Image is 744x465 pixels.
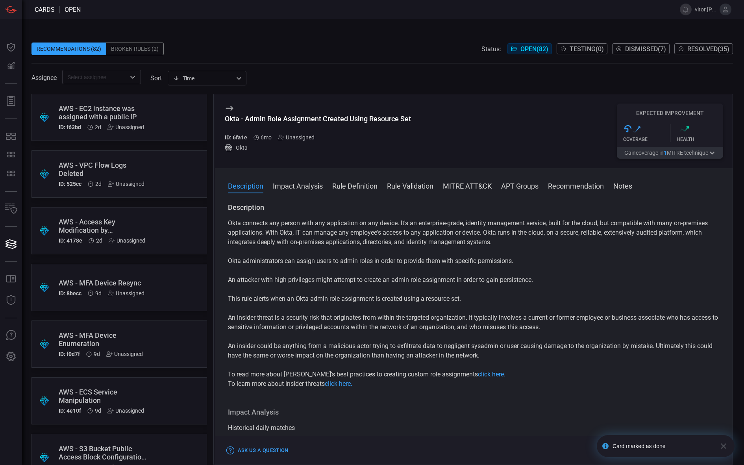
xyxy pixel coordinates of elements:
[2,200,20,219] button: Inventory
[332,181,378,190] button: Rule Definition
[95,181,102,187] span: Aug 19, 2025 3:14 AM
[59,388,150,404] div: AWS - ECS Service Manipulation
[35,6,55,13] span: Cards
[225,445,291,457] button: Ask Us a Question
[65,6,81,13] span: open
[478,371,505,378] a: click here.
[2,326,20,345] button: Ask Us A Question
[59,161,150,178] div: AWS - VPC Flow Logs Deleted
[59,290,81,296] h5: ID: 8becc
[228,423,720,433] div: Historical daily matches
[225,134,247,141] h5: ID: 6fa1e
[612,43,670,54] button: Dismissed(7)
[94,351,100,357] span: Aug 12, 2025 2:23 AM
[387,181,433,190] button: Rule Validation
[2,92,20,111] button: Reports
[150,74,162,82] label: sort
[2,165,20,183] button: CHRONICLE RULE-SET
[273,181,323,190] button: Impact Analysis
[570,45,604,53] span: Testing ( 0 )
[261,134,272,141] span: Feb 04, 2025 3:05 AM
[613,443,713,449] div: Card marked as done
[228,313,720,332] p: An insider threat is a security risk that originates from within the targeted organization. It ty...
[664,150,667,156] span: 1
[107,124,144,130] div: Unassigned
[674,43,733,54] button: Resolved(35)
[2,347,20,366] button: Preferences
[228,370,720,379] p: To read more about [PERSON_NAME]'s best practices to creating custom role assignments
[59,279,150,287] div: AWS - MFA Device Resync
[59,331,150,348] div: AWS - MFA Device Enumeration
[2,291,20,310] button: Threat Intelligence
[625,45,666,53] span: Dismissed ( 7 )
[59,408,81,414] h5: ID: 4e10f
[59,445,150,461] div: AWS - S3 Bucket Public Access Block Configuration Modified
[95,124,101,130] span: Aug 19, 2025 3:14 AM
[2,146,20,165] button: POTENTIAL COVERAGE
[278,134,315,141] div: Unassigned
[2,270,20,289] button: Rule Catalog
[623,137,670,142] div: Coverage
[228,219,720,247] p: Okta connects any person with any application on any device. It's an enterprise-grade, identity m...
[687,45,729,53] span: Resolved ( 35 )
[548,181,604,190] button: Recommendation
[31,43,106,55] div: Recommendations (82)
[695,6,716,13] span: vitor.[PERSON_NAME]
[2,38,20,57] button: Dashboard
[108,290,144,296] div: Unassigned
[228,275,720,285] p: An attacker with high privileges might attempt to create an admin role assignment in order to gai...
[107,408,144,414] div: Unassigned
[325,380,352,387] a: click here.
[59,181,81,187] h5: ID: 525cc
[228,408,720,417] h3: Impact Analysis
[59,218,150,234] div: AWS - Access Key Modification by Unauthorized User
[228,294,720,304] p: This rule alerts when an Okta admin role assignment is created using a resource set.
[106,43,164,55] div: Broken Rules (2)
[31,74,57,82] span: Assignee
[59,351,80,357] h5: ID: f0d7f
[108,181,144,187] div: Unassigned
[109,237,145,244] div: Unassigned
[677,137,724,142] div: Health
[228,256,720,266] p: Okta administrators can assign users to admin roles in order to provide them with specific permis...
[443,181,492,190] button: MITRE ATT&CK
[228,181,263,190] button: Description
[520,45,548,53] span: Open ( 82 )
[557,43,607,54] button: Testing(0)
[106,351,143,357] div: Unassigned
[95,290,102,296] span: Aug 12, 2025 2:23 AM
[507,43,552,54] button: Open(82)
[613,181,632,190] button: Notes
[617,147,723,159] button: Gaincoverage in1MITRE technique
[228,341,720,360] p: An insider could be anything from a malicious actor trying to exfiltrate data to negligent sysadm...
[225,144,411,152] div: Okta
[228,203,720,212] h3: Description
[2,235,20,254] button: Cards
[228,379,720,389] p: To learn more about insider threats
[127,72,138,83] button: Open
[501,181,539,190] button: APT Groups
[2,127,20,146] button: MITRE - Detection Posture
[65,72,126,82] input: Select assignee
[59,104,150,121] div: AWS - EC2 instance was assigned with a public IP
[59,237,82,244] h5: ID: 4178e
[96,237,102,244] span: Aug 19, 2025 3:14 AM
[95,408,101,414] span: Aug 12, 2025 2:22 AM
[173,74,234,82] div: Time
[481,45,501,53] span: Status:
[2,57,20,76] button: Detections
[59,124,81,130] h5: ID: f63bd
[225,115,411,123] div: Okta - Admin Role Assignment Created Using Resource Set
[617,110,723,116] h5: Expected Improvement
